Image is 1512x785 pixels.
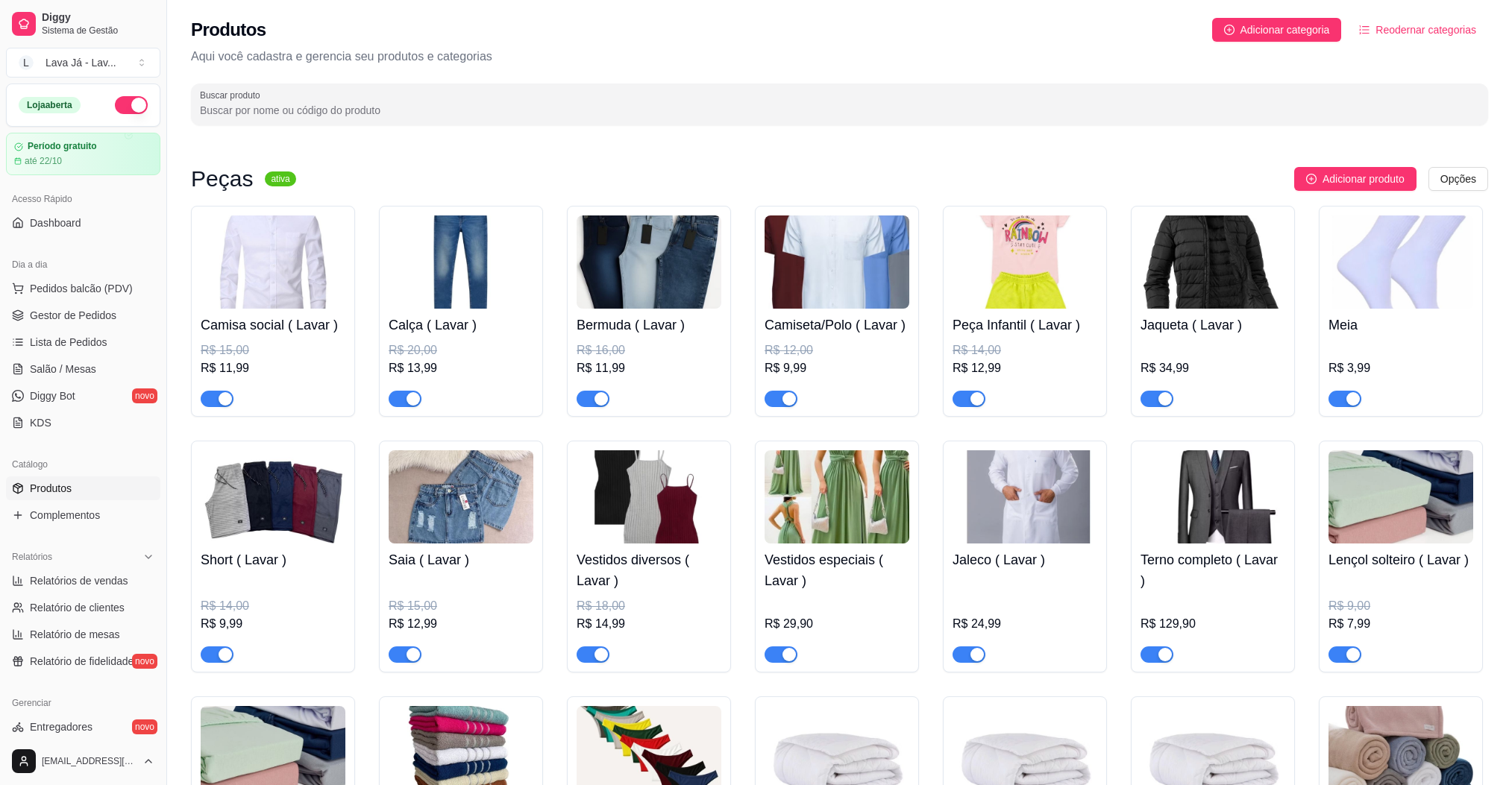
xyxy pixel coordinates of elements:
a: Relatório de mesas [6,622,160,646]
h4: Bermuda ( Lavar ) [577,315,721,335]
div: R$ 34,99 [1141,359,1285,377]
div: R$ 12,99 [953,359,1097,377]
a: Complementos [6,503,160,527]
span: Diggy Bot [30,388,75,403]
div: R$ 12,00 [765,341,909,359]
a: Gestor de Pedidos [6,303,160,327]
div: Catálogo [6,453,160,476]
div: R$ 14,00 [953,341,1097,359]
h4: Peça Infantil ( Lavar ) [953,315,1097,335]
div: Acesso Rápido [6,187,160,211]
img: product-image [389,450,533,543]
div: R$ 14,99 [577,615,721,633]
a: Relatório de fidelidadenovo [6,649,160,673]
a: Diggy Botnovo [6,384,160,408]
div: R$ 11,99 [201,359,345,377]
h4: Camisa social ( Lavar ) [201,315,345,335]
span: Salão / Mesas [30,362,96,376]
sup: ativa [265,171,295,186]
span: Adicionar categoria [1240,22,1330,38]
div: R$ 9,99 [201,615,345,633]
span: Relatório de clientes [30,600,125,615]
a: Relatórios de vendas [6,569,160,593]
span: [EMAIL_ADDRESS][DOMAIN_NAME] [42,755,137,767]
img: product-image [577,215,721,309]
h4: Lençol solteiro ( Lavar ) [1329,549,1473,570]
span: L [19,55,34,70]
h4: Meia [1329,315,1473,335]
span: Produtos [30,481,72,496]
div: R$ 129,90 [1141,615,1285,633]
div: R$ 15,00 [201,341,345,359]
button: Alterar Status [115,96,148,114]
article: Período gratuito [28,141,97,152]
span: plus-circle [1224,25,1235,35]
a: Entregadoresnovo [6,715,160,739]
label: Buscar produto [200,89,266,101]
h4: Saia ( Lavar ) [389,549,533,570]
h4: Jaleco ( Lavar ) [953,549,1097,570]
div: Dia a dia [6,253,160,277]
div: R$ 13,99 [389,359,533,377]
h4: Vestidos diversos ( Lavar ) [577,549,721,591]
div: R$ 18,00 [577,597,721,615]
div: R$ 7,99 [1329,615,1473,633]
a: Dashboard [6,211,160,235]
span: Complementos [30,508,100,523]
span: Entregadores [30,719,92,734]
button: Adicionar categoria [1212,18,1342,42]
h4: Jaqueta ( Lavar ) [1141,315,1285,335]
span: Dashboard [30,215,81,230]
p: Aqui você cadastra e gerencia seu produtos e categorias [191,48,1488,66]
img: product-image [765,215,909,309]
span: Relatório de fidelidade [30,654,134,669]
span: Gestor de Pedidos [30,308,116,323]
img: product-image [953,215,1097,309]
div: R$ 9,99 [765,359,909,377]
span: Relatórios [12,551,52,563]
h4: Vestidos especiais ( Lavar ) [765,549,909,591]
span: Opções [1440,171,1476,187]
span: KDS [30,415,51,430]
span: Diggy [42,11,154,25]
button: [EMAIL_ADDRESS][DOMAIN_NAME] [6,743,160,779]
h4: Terno completo ( Lavar ) [1141,549,1285,591]
span: Relatórios de vendas [30,573,128,588]
span: Adicionar produto [1323,171,1405,187]
span: Sistema de Gestão [42,25,154,37]
span: plus-circle [1306,174,1317,184]
span: ordered-list [1359,25,1370,35]
article: até 22/10 [25,155,62,167]
h3: Peças [191,170,253,188]
img: product-image [765,450,909,543]
span: Reodernar categorias [1375,22,1476,38]
h4: Camiseta/Polo ( Lavar ) [765,315,909,335]
div: R$ 3,99 [1329,359,1473,377]
a: Período gratuitoaté 22/10 [6,133,160,175]
button: Reodernar categorias [1347,18,1488,42]
button: Adicionar produto [1294,167,1417,191]
span: Lista de Pedidos [30,335,107,350]
button: Select a team [6,48,160,78]
a: Lista de Pedidos [6,330,160,354]
div: R$ 14,00 [201,597,345,615]
a: Relatório de clientes [6,596,160,620]
img: product-image [1329,450,1473,543]
div: R$ 11,99 [577,359,721,377]
a: KDS [6,411,160,435]
img: product-image [389,215,533,309]
button: Pedidos balcão (PDV) [6,277,160,300]
div: R$ 9,00 [1329,597,1473,615]
a: DiggySistema de Gestão [6,6,160,42]
span: Pedidos balcão (PDV) [30,281,133,296]
img: product-image [953,450,1097,543]
button: Opções [1428,167,1488,191]
div: R$ 24,99 [953,615,1097,633]
div: Lava Já - Lav ... [46,55,116,70]
img: product-image [577,450,721,543]
div: R$ 12,99 [389,615,533,633]
img: product-image [201,215,345,309]
div: R$ 29,90 [765,615,909,633]
a: Produtos [6,476,160,500]
h2: Produtos [191,18,266,42]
